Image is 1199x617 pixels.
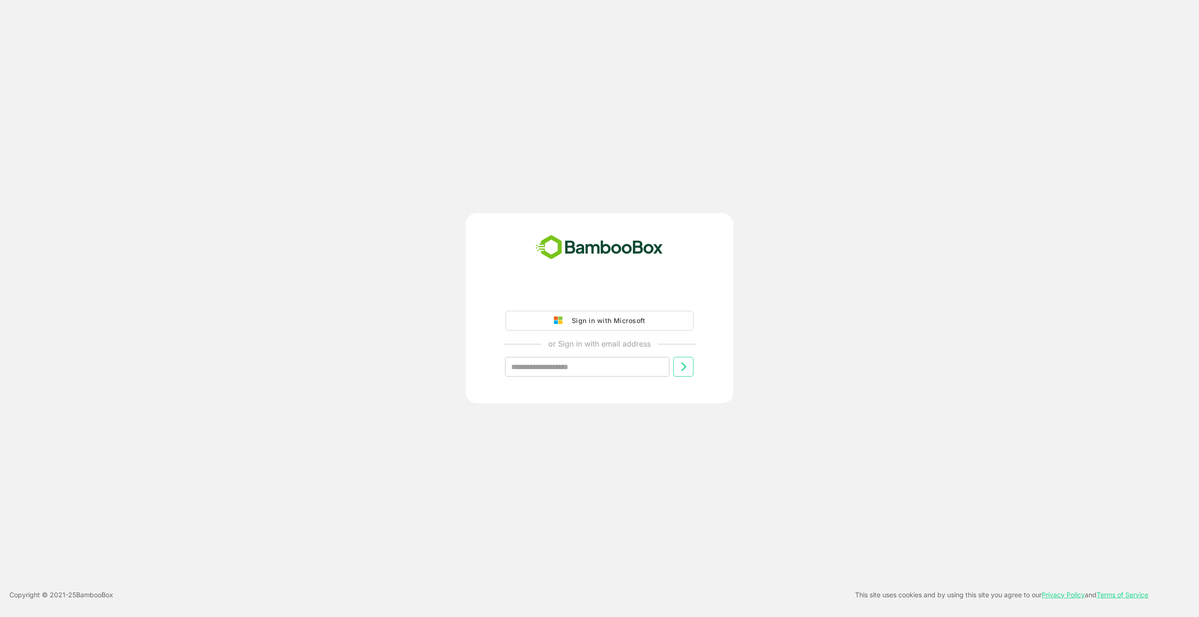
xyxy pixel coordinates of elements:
p: Copyright © 2021- 25 BambooBox [9,589,113,601]
a: Terms of Service [1097,591,1148,599]
img: google [554,316,567,325]
img: bamboobox [530,232,668,263]
p: This site uses cookies and by using this site you agree to our and [855,589,1148,601]
a: Privacy Policy [1042,591,1085,599]
div: Sign in with Microsoft [567,315,645,327]
p: or Sign in with email address [548,338,651,349]
iframe: Sign in with Google Button [501,285,698,305]
button: Sign in with Microsoft [506,311,693,331]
